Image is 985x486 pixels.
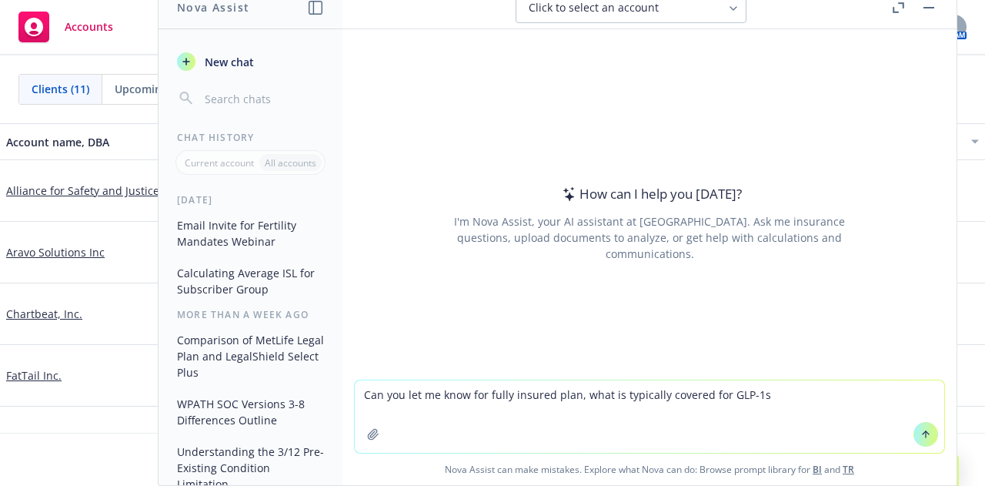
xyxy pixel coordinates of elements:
[843,463,854,476] a: TR
[433,213,866,262] div: I'm Nova Assist, your AI assistant at [GEOGRAPHIC_DATA]. Ask me insurance questions, upload docum...
[171,213,330,254] button: Email Invite for Fertility Mandates Webinar
[6,244,105,260] a: Aravo Solutions Inc
[265,156,316,169] p: All accounts
[171,391,330,433] button: WPATH SOC Versions 3-8 Differences Outline
[6,367,62,384] a: FatTail Inc.
[185,156,254,169] p: Current account
[65,21,113,33] span: Accounts
[6,306,82,322] a: Chartbeat, Inc.
[6,183,159,199] a: Alliance for Safety and Justice
[813,463,822,476] a: BI
[171,48,330,75] button: New chat
[558,184,742,204] div: How can I help you [DATE]?
[159,131,342,144] div: Chat History
[115,81,233,97] span: Upcoming renewals (0)
[6,429,82,445] a: Horizon Media
[349,454,950,485] span: Nova Assist can make mistakes. Explore what Nova can do: Browse prompt library for and
[32,81,89,97] span: Clients (11)
[6,134,174,150] div: Account name, DBA
[202,54,254,70] span: New chat
[171,260,330,302] button: Calculating Average ISL for Subscriber Group
[159,193,342,206] div: [DATE]
[355,380,944,453] textarea: Can you let me know for fully insured plan, what is typically covered for GLP-1s
[12,5,119,49] a: Accounts
[171,327,330,385] button: Comparison of MetLife Legal Plan and LegalShield Select Plus
[202,88,324,109] input: Search chats
[159,308,342,321] div: More than a week ago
